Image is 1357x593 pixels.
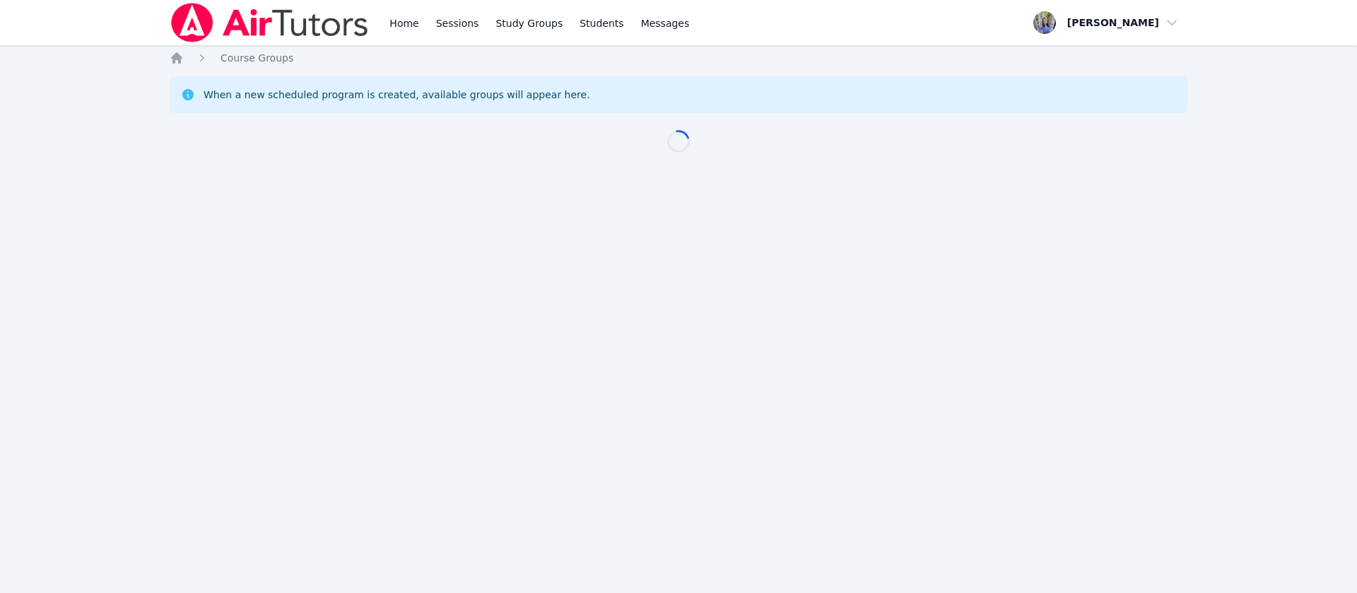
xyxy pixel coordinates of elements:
[204,88,590,102] div: When a new scheduled program is created, available groups will appear here.
[641,16,690,30] span: Messages
[221,52,293,64] span: Course Groups
[170,3,370,42] img: Air Tutors
[170,51,1187,65] nav: Breadcrumb
[221,51,293,65] a: Course Groups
